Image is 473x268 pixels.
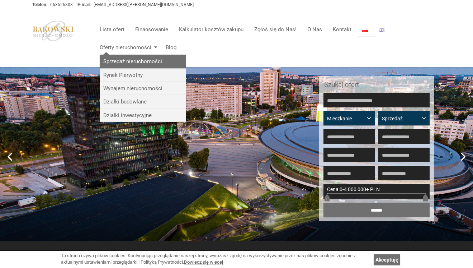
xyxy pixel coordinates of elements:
strong: E-mail: [77,2,91,7]
h2: Szukaj ofert [324,81,429,89]
strong: Telefon: [32,2,47,7]
a: Działki inwestycyjne [100,108,186,122]
a: Działki budowlane [100,95,186,108]
img: English [379,28,384,32]
a: Lista ofert [94,22,130,37]
span: Sprzedaż [382,115,421,122]
a: Zgłoś się do Nas! [249,22,302,37]
img: Polski [362,28,368,32]
button: Mieszkanie [323,111,375,125]
img: logo [32,20,75,41]
a: Kontakt [327,22,357,37]
a: 663526803 [50,2,73,7]
span: 0 [340,186,342,192]
span: Mieszkanie [327,115,366,122]
a: Sprzedaż nieruchomości [100,55,186,68]
a: [EMAIL_ADDRESS][PERSON_NAME][DOMAIN_NAME] [94,2,194,7]
a: Akceptuję [374,254,400,265]
span: Cena: [327,186,340,192]
a: Finansowanie [130,22,174,37]
a: Blog [160,40,176,55]
a: Wynajem nieruchomości [100,82,186,95]
span: 4 000 000+ PLN [344,186,380,192]
a: Oferty nieruchomości [94,40,160,55]
a: O Nas [302,22,327,37]
a: Dowiedz się więcej [184,259,223,265]
a: Rynek Pierwotny [100,68,186,82]
a: Kalkulator kosztów zakupu [174,22,249,37]
button: Sprzedaż [378,111,430,125]
div: Ta strona używa plików cookies. Kontynuując przeglądanie naszej strony, wyrażasz zgodę na wykorzy... [61,253,370,266]
div: - [323,184,430,199]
